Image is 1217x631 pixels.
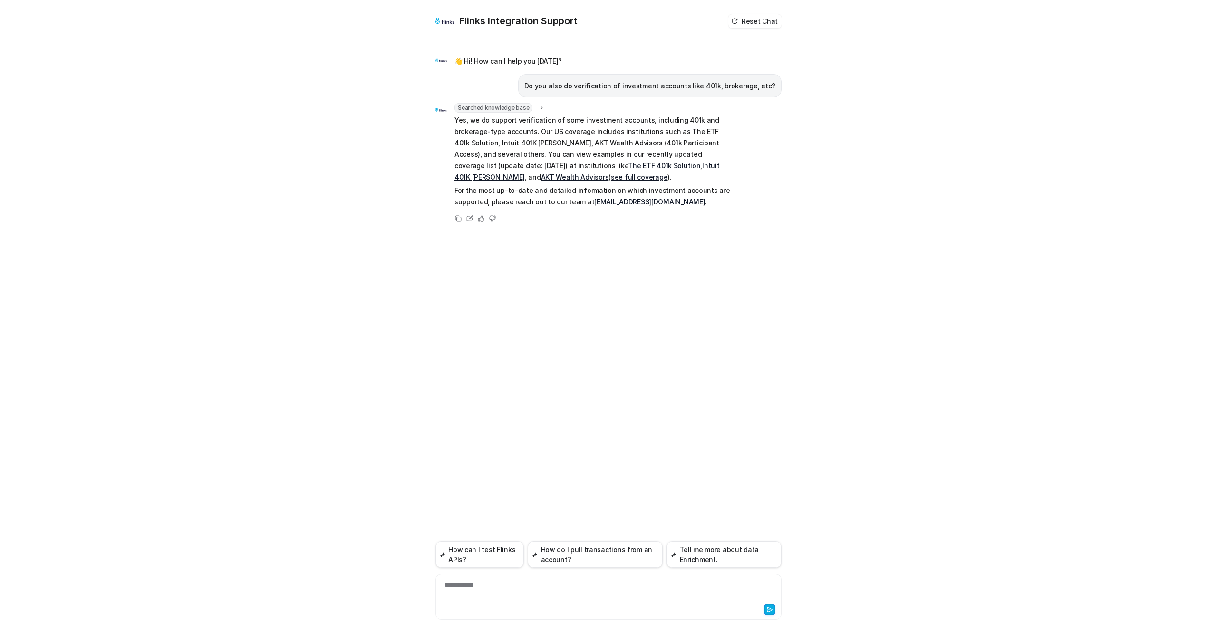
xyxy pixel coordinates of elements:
[541,173,609,181] a: AKT Wealth Advisors
[524,80,775,92] p: Do you also do verification of investment accounts like 401k, brokerage, etc?
[435,55,447,66] img: Widget
[728,14,782,28] button: Reset Chat
[611,173,667,181] a: see full coverage
[454,185,733,208] p: For the most up-to-date and detailed information on which investment accounts are supported, plea...
[435,104,447,115] img: Widget
[628,162,700,170] a: The ETF 401k Solution
[435,541,524,568] button: How can I test Flinks APIs?
[459,14,578,28] h2: Flinks Integration Support
[454,103,532,113] span: Searched knowledge base
[666,541,782,568] button: Tell me more about data Enrichment.
[594,198,705,206] a: [EMAIL_ADDRESS][DOMAIN_NAME]
[435,11,454,30] img: Widget
[454,56,562,67] p: 👋 Hi! How can I help you [DATE]?
[528,541,663,568] button: How do I pull transactions from an account?
[454,115,733,183] p: Yes, we do support verification of some investment accounts, including 401k and brokerage-type ac...
[454,162,720,181] a: Intuit 401K [PERSON_NAME]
